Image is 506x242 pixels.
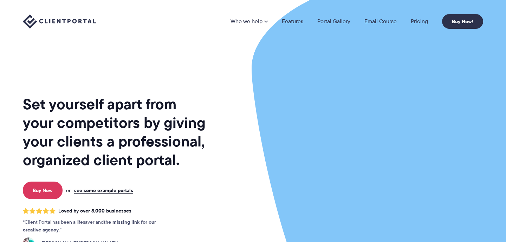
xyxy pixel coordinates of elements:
a: Buy Now [23,182,63,199]
h1: Set yourself apart from your competitors by giving your clients a professional, organized client ... [23,95,207,169]
a: Buy Now! [442,14,483,29]
a: Portal Gallery [317,19,350,24]
span: or [66,187,71,194]
a: Features [282,19,303,24]
a: Who we help [231,19,268,24]
a: Pricing [411,19,428,24]
a: Email Course [364,19,397,24]
span: Loved by over 8,000 businesses [58,208,131,214]
p: Client Portal has been a lifesaver and . [23,218,170,234]
strong: the missing link for our creative agency [23,218,156,234]
a: see some example portals [74,187,133,194]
